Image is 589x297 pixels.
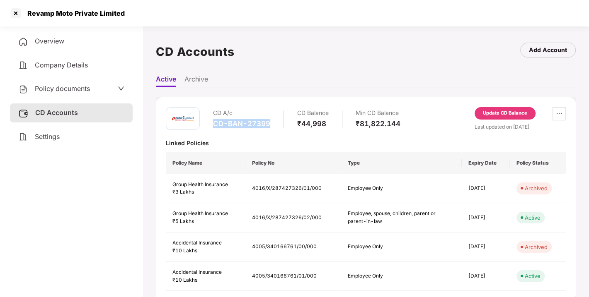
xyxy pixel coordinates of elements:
[35,108,78,117] span: CD Accounts
[172,277,197,283] span: ₹10 Lakhs
[18,60,28,70] img: svg+xml;base64,PHN2ZyB4bWxucz0iaHR0cDovL3d3dy53My5vcmcvMjAwMC9zdmciIHdpZHRoPSIyNCIgaGVpZ2h0PSIyNC...
[553,107,566,120] button: ellipsis
[18,132,28,142] img: svg+xml;base64,PHN2ZyB4bWxucz0iaHR0cDovL3d3dy53My5vcmcvMjAwMC9zdmciIHdpZHRoPSIyNCIgaGVpZ2h0PSIyNC...
[462,152,510,174] th: Expiry Date
[245,152,341,174] th: Policy No
[356,119,400,128] div: ₹81,822.144
[348,184,439,192] div: Employee Only
[297,107,329,119] div: CD Balance
[172,218,194,224] span: ₹5 Lakhs
[341,152,462,174] th: Type
[172,189,194,195] span: ₹3 Lakhs
[170,114,195,123] img: icici.png
[35,61,88,69] span: Company Details
[529,46,567,55] div: Add Account
[348,210,439,225] div: Employee, spouse, children, parent or parent-in-law
[35,132,60,141] span: Settings
[348,272,439,280] div: Employee Only
[172,239,239,247] div: Accidental Insurance
[297,119,329,128] div: ₹44,998
[118,85,124,92] span: down
[245,174,341,204] td: 4016/X/287427326/01/000
[213,107,270,119] div: CD A/c
[35,37,64,45] span: Overview
[22,9,125,17] div: Revamp Moto Private Limited
[172,210,239,218] div: Group Health Insurance
[172,247,197,254] span: ₹10 Lakhs
[483,110,527,117] div: Update CD Balance
[348,243,439,251] div: Employee Only
[166,152,245,174] th: Policy Name
[18,84,28,94] img: svg+xml;base64,PHN2ZyB4bWxucz0iaHR0cDovL3d3dy53My5vcmcvMjAwMC9zdmciIHdpZHRoPSIyNCIgaGVpZ2h0PSIyNC...
[553,110,565,117] span: ellipsis
[156,43,235,61] h1: CD Accounts
[18,37,28,47] img: svg+xml;base64,PHN2ZyB4bWxucz0iaHR0cDovL3d3dy53My5vcmcvMjAwMC9zdmciIHdpZHRoPSIyNCIgaGVpZ2h0PSIyNC...
[462,262,510,291] td: [DATE]
[525,243,548,251] div: Archived
[462,174,510,204] td: [DATE]
[18,108,29,118] img: svg+xml;base64,PHN2ZyB3aWR0aD0iMjUiIGhlaWdodD0iMjQiIHZpZXdCb3g9IjAgMCAyNSAyNCIgZmlsbD0ibm9uZSIgeG...
[35,84,90,93] span: Policy documents
[166,139,566,147] div: Linked Policies
[172,268,239,276] div: Accidental Insurance
[356,107,400,119] div: Min CD Balance
[156,75,176,87] li: Active
[213,119,270,128] div: CD-BAN-27399
[462,203,510,232] td: [DATE]
[245,262,341,291] td: 4005/340166761/01/000
[172,181,239,189] div: Group Health Insurance
[462,232,510,262] td: [DATE]
[525,213,541,222] div: Active
[245,203,341,232] td: 4016/X/287427326/02/000
[184,75,208,87] li: Archive
[525,184,548,192] div: Archived
[510,152,566,174] th: Policy Status
[245,232,341,262] td: 4005/340166761/00/000
[475,123,566,131] div: Last updated on [DATE]
[525,272,541,280] div: Active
